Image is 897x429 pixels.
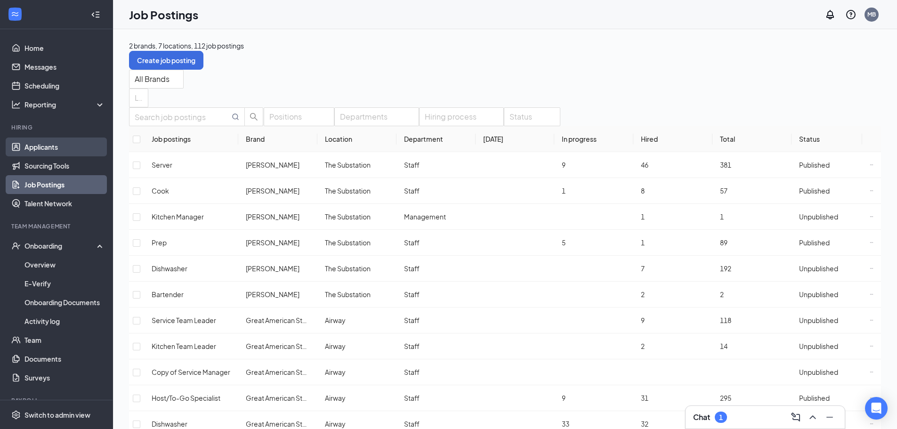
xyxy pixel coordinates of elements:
[562,238,566,247] span: 5
[404,238,420,247] span: Staff
[693,412,710,422] h3: Chat
[799,212,838,221] span: Unpublished
[152,342,216,350] span: Kitchen Team Leader
[246,368,333,376] span: Great American Steakhouse
[238,256,317,282] td: Aki Sushi
[720,238,727,247] span: 89
[720,394,731,402] span: 295
[317,178,396,204] td: The Substation
[317,230,396,256] td: The Substation
[238,333,317,359] td: Great American Steakhouse
[799,161,830,169] span: Published
[24,274,105,293] a: E-Verify
[317,152,396,178] td: The Substation
[152,316,216,324] span: Service Team Leader
[396,385,476,411] td: Staff
[799,316,838,324] span: Unpublished
[554,126,633,152] th: In progress
[246,212,299,221] span: [PERSON_NAME]
[91,10,100,19] svg: Collapse
[11,410,21,420] svg: Settings
[24,241,97,251] div: Onboarding
[238,359,317,385] td: Great American Steakhouse
[24,331,105,349] a: Team
[404,316,420,324] span: Staff
[870,215,873,219] svg: Ellipses
[317,359,396,385] td: Airway
[870,344,873,348] svg: Ellipses
[404,212,446,221] span: Management
[24,76,105,95] a: Scheduling
[870,241,873,244] svg: Ellipses
[317,333,396,359] td: Airway
[152,212,204,221] span: Kitchen Manager
[562,394,566,402] span: 9
[135,111,230,123] input: Search job postings
[24,349,105,368] a: Documents
[799,290,838,299] span: Unpublished
[24,312,105,331] a: Activity log
[317,256,396,282] td: The Substation
[325,290,371,299] span: The Substation
[10,9,20,19] svg: WorkstreamLogo
[562,161,566,169] span: 9
[404,290,420,299] span: Staff
[641,316,645,324] span: 9
[404,186,420,195] span: Staff
[129,40,881,51] p: 2 brands, 7 locations, 112 job postings
[246,394,333,402] span: Great American Steakhouse
[720,161,731,169] span: 381
[129,7,198,23] h1: Job Postings
[238,308,317,333] td: Great American Steakhouse
[396,359,476,385] td: Staff
[246,420,333,428] span: Great American Steakhouse
[238,282,317,308] td: Aki Sushi
[799,238,830,247] span: Published
[807,412,818,423] svg: ChevronUp
[404,394,420,402] span: Staff
[799,394,830,402] span: Published
[396,282,476,308] td: Staff
[325,134,389,144] div: Location
[152,394,220,402] span: Host/To-Go Specialist
[641,420,648,428] span: 32
[396,230,476,256] td: Staff
[325,161,371,169] span: The Substation
[641,264,645,273] span: 7
[404,420,420,428] span: Staff
[396,256,476,282] td: Staff
[396,204,476,230] td: Management
[24,100,105,109] div: Reporting
[404,368,420,376] span: Staff
[641,290,645,299] span: 2
[562,186,566,195] span: 1
[246,186,299,195] span: [PERSON_NAME]
[325,212,371,221] span: The Substation
[317,282,396,308] td: The Substation
[870,267,873,270] svg: Ellipses
[404,134,468,144] div: Department
[396,333,476,359] td: Staff
[11,100,21,109] svg: Analysis
[712,126,792,152] th: Total
[792,126,862,152] th: Status
[246,161,299,169] span: [PERSON_NAME]
[325,368,346,376] span: Airway
[867,10,876,18] div: MB
[238,204,317,230] td: Aki Sushi
[325,316,346,324] span: Airway
[720,342,727,350] span: 14
[870,318,873,322] svg: Ellipses
[246,134,310,144] div: Brand
[325,264,371,273] span: The Substation
[404,264,420,273] span: Staff
[799,264,838,273] span: Unpublished
[641,394,648,402] span: 31
[24,175,105,194] a: Job Postings
[641,161,648,169] span: 46
[152,238,167,247] span: Prep
[720,186,727,195] span: 57
[641,212,645,221] span: 1
[238,152,317,178] td: Aki Sushi
[24,57,105,76] a: Messages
